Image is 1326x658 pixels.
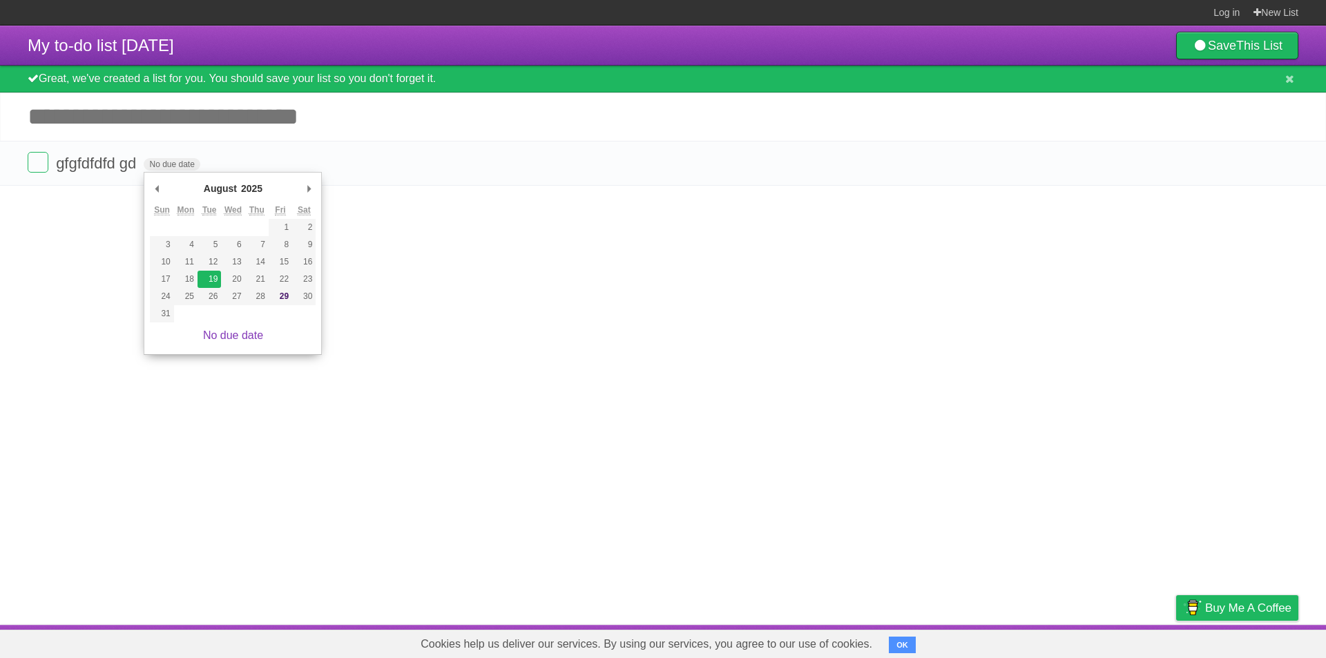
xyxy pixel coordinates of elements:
[198,253,221,271] button: 12
[292,236,316,253] button: 9
[992,628,1021,655] a: About
[269,236,292,253] button: 8
[245,288,269,305] button: 28
[292,253,316,271] button: 16
[174,253,198,271] button: 11
[221,253,244,271] button: 13
[154,205,170,215] abbr: Sunday
[1176,595,1298,621] a: Buy me a coffee
[150,305,173,322] button: 31
[144,158,200,171] span: No due date
[275,205,285,215] abbr: Friday
[221,236,244,253] button: 6
[302,178,316,199] button: Next Month
[1176,32,1298,59] a: SaveThis List
[221,271,244,288] button: 20
[1211,628,1298,655] a: Suggest a feature
[203,329,263,341] a: No due date
[56,155,140,172] span: gfgfdfdfd gd
[177,205,195,215] abbr: Monday
[292,288,316,305] button: 30
[269,253,292,271] button: 15
[269,271,292,288] button: 22
[239,178,265,199] div: 2025
[174,288,198,305] button: 25
[198,236,221,253] button: 5
[221,288,244,305] button: 27
[1183,596,1202,619] img: Buy me a coffee
[292,219,316,236] button: 2
[198,271,221,288] button: 19
[298,205,311,215] abbr: Saturday
[224,205,242,215] abbr: Wednesday
[150,236,173,253] button: 3
[889,637,916,653] button: OK
[1038,628,1094,655] a: Developers
[174,271,198,288] button: 18
[28,36,174,55] span: My to-do list [DATE]
[150,253,173,271] button: 10
[1236,39,1282,52] b: This List
[292,271,316,288] button: 23
[198,288,221,305] button: 26
[1158,628,1194,655] a: Privacy
[249,205,265,215] abbr: Thursday
[202,205,216,215] abbr: Tuesday
[1205,596,1291,620] span: Buy me a coffee
[245,271,269,288] button: 21
[150,178,164,199] button: Previous Month
[202,178,239,199] div: August
[1111,628,1142,655] a: Terms
[407,630,886,658] span: Cookies help us deliver our services. By using our services, you agree to our use of cookies.
[245,236,269,253] button: 7
[150,271,173,288] button: 17
[174,236,198,253] button: 4
[269,288,292,305] button: 29
[245,253,269,271] button: 14
[28,152,48,173] label: Done
[269,219,292,236] button: 1
[150,288,173,305] button: 24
